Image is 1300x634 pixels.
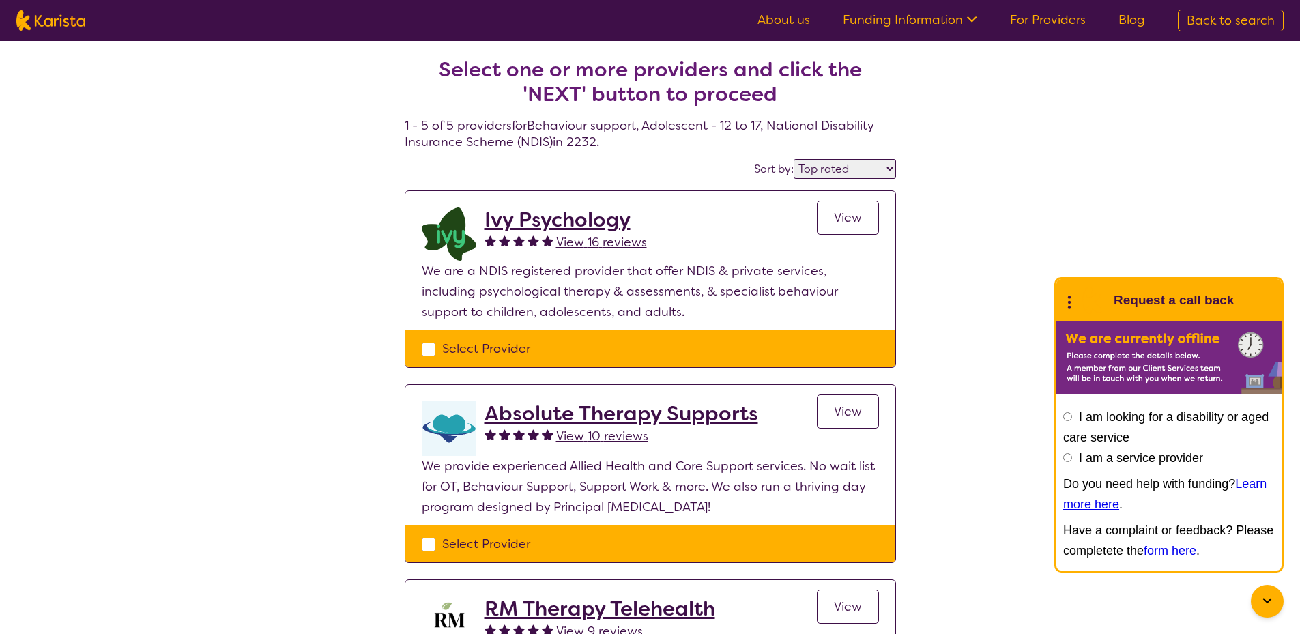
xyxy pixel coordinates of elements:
span: Back to search [1187,12,1275,29]
a: For Providers [1010,12,1086,28]
span: View 10 reviews [556,428,648,444]
a: View [817,590,879,624]
a: Back to search [1178,10,1284,31]
h1: Request a call back [1114,290,1234,311]
h2: Select one or more providers and click the 'NEXT' button to proceed [421,57,880,106]
label: I am a service provider [1079,451,1203,465]
p: We are a NDIS registered provider that offer NDIS & private services, including psychological the... [422,261,879,322]
img: fullstar [499,235,510,246]
img: lcqb2d1jpug46odws9wh.png [422,207,476,261]
a: Absolute Therapy Supports [485,401,758,426]
img: Karista logo [16,10,85,31]
img: fullstar [542,235,553,246]
img: fullstar [513,235,525,246]
img: Karista [1078,287,1106,314]
a: RM Therapy Telehealth [485,596,715,621]
a: form here [1144,544,1196,558]
img: fullstar [542,429,553,440]
img: fullstar [528,235,539,246]
a: About us [757,12,810,28]
label: Sort by: [754,162,794,176]
a: View 16 reviews [556,232,647,253]
span: View 16 reviews [556,234,647,250]
img: fullstar [485,429,496,440]
a: View 10 reviews [556,426,648,446]
img: fullstar [513,429,525,440]
p: Do you need help with funding? . [1063,474,1275,515]
img: Karista offline chat form to request call back [1056,321,1282,394]
span: View [834,210,862,226]
label: I am looking for a disability or aged care service [1063,410,1269,444]
a: Ivy Psychology [485,207,647,232]
p: We provide experienced Allied Health and Core Support services. No wait list for OT, Behaviour Su... [422,456,879,517]
p: Have a complaint or feedback? Please completete the . [1063,520,1275,561]
span: View [834,403,862,420]
img: fullstar [528,429,539,440]
img: fullstar [499,429,510,440]
a: View [817,201,879,235]
a: Funding Information [843,12,977,28]
h4: 1 - 5 of 5 providers for Behaviour support , Adolescent - 12 to 17 , National Disability Insuranc... [405,25,896,150]
span: View [834,599,862,615]
a: View [817,394,879,429]
a: Blog [1118,12,1145,28]
img: fullstar [485,235,496,246]
img: otyvwjbtyss6nczvq3hf.png [422,401,476,456]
